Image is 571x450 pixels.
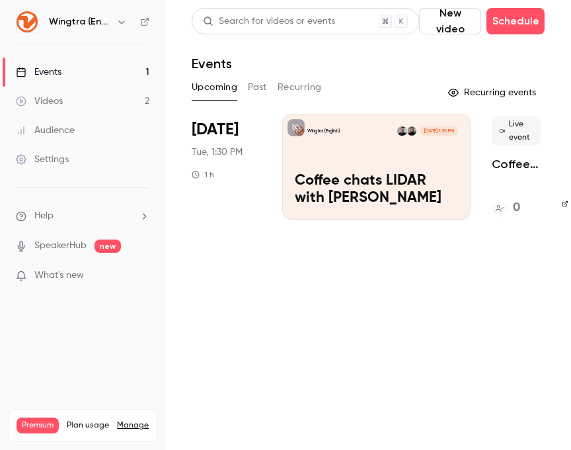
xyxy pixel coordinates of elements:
h1: Events [192,56,232,71]
button: Past [248,77,267,98]
li: help-dropdown-opener [16,209,149,223]
div: Events [16,66,61,79]
a: Manage [117,420,149,431]
span: [DATE] [192,119,239,140]
img: Emily Loosli [407,126,416,136]
span: What's new [34,269,84,283]
span: [DATE] 1:30 PM [420,126,457,136]
p: Wingtra (English) [307,128,340,134]
button: Schedule [486,8,545,34]
button: New video [419,8,481,34]
div: Audience [16,124,75,137]
img: André Becker [397,126,406,136]
button: Recurring events [442,82,545,103]
button: Upcoming [192,77,237,98]
span: Plan usage [67,420,109,431]
span: Tue, 1:30 PM [192,146,243,159]
div: Settings [16,153,69,166]
div: Videos [16,95,63,108]
div: 1 h [192,169,214,180]
span: Premium [17,418,59,433]
span: Help [34,209,54,223]
h4: 0 [513,199,520,217]
a: Coffee chats LIDAR with [PERSON_NAME] [492,156,541,172]
a: Coffee chats LIDAR with AndréWingtra (English)Emily LoosliAndré Becker[DATE] 1:30 PMCoffee chats ... [282,114,471,220]
h6: Wingtra (English) [49,15,111,28]
img: Wingtra (English) [17,11,38,32]
button: Recurring [278,77,322,98]
a: SpeakerHub [34,239,87,253]
a: 0 [492,199,520,217]
p: Coffee chats LIDAR with [PERSON_NAME] [295,173,458,207]
div: Search for videos or events [203,15,335,28]
div: Sep 2 Tue, 1:30 PM (Europe/Zurich) [192,114,261,220]
span: Live event [492,116,541,146]
span: new [95,240,121,253]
